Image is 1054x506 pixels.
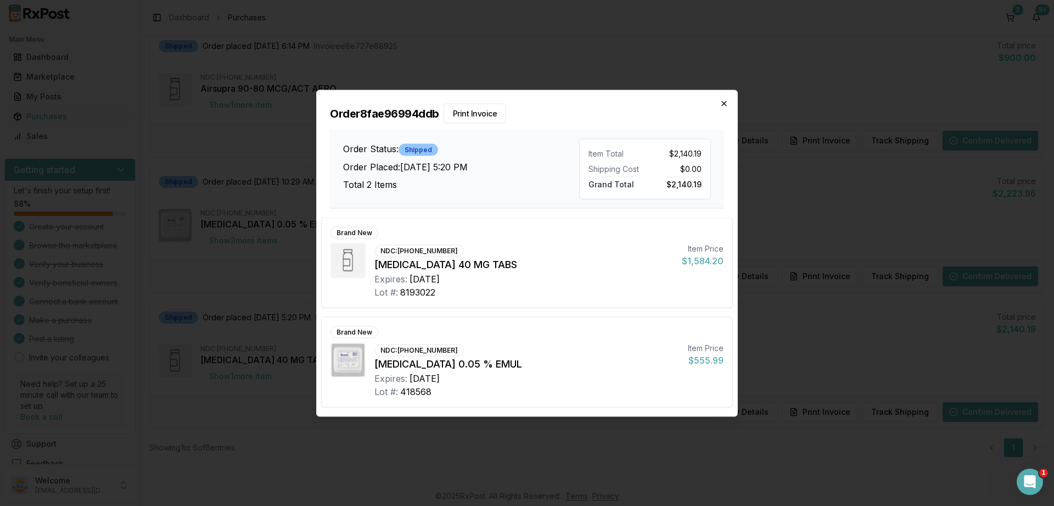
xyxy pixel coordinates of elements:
div: Brand New [330,326,378,338]
div: 418568 [400,385,431,398]
div: Lot #: [374,385,398,398]
span: Grand Total [588,176,634,188]
button: Print Invoice [444,103,507,123]
div: [MEDICAL_DATA] 40 MG TABS [374,257,673,272]
div: Item Total [588,148,641,159]
div: Brand New [330,226,378,238]
h3: Order Placed: [DATE] 5:20 PM [343,160,579,174]
span: $2,140.19 [666,176,702,188]
div: Shipped [399,144,438,156]
div: Item Price [682,243,724,254]
h3: Order Status: [343,142,579,156]
div: [MEDICAL_DATA] 0.05 % EMUL [374,356,679,371]
div: NDC: [PHONE_NUMBER] [374,344,464,356]
h3: Total 2 Items [343,178,579,191]
img: Lipitor 40 MG TABS [332,244,365,277]
div: Expires: [374,272,407,285]
div: $0.00 [649,163,702,174]
div: $1,584.20 [682,254,724,267]
div: Lot #: [374,285,398,298]
div: Expires: [374,371,407,385]
div: Shipping Cost [588,163,641,174]
span: 1 [1039,469,1048,477]
h2: Order 8fae96994ddb [330,103,724,123]
div: NDC: [PHONE_NUMBER] [374,244,464,257]
div: [DATE] [410,272,440,285]
div: 8193022 [400,285,435,298]
div: [DATE] [410,371,440,385]
div: Item Price [688,342,724,353]
span: $2,140.19 [669,148,702,159]
iframe: Intercom live chat [1017,469,1043,495]
div: $555.99 [688,353,724,366]
img: Restasis 0.05 % EMUL [332,343,365,376]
